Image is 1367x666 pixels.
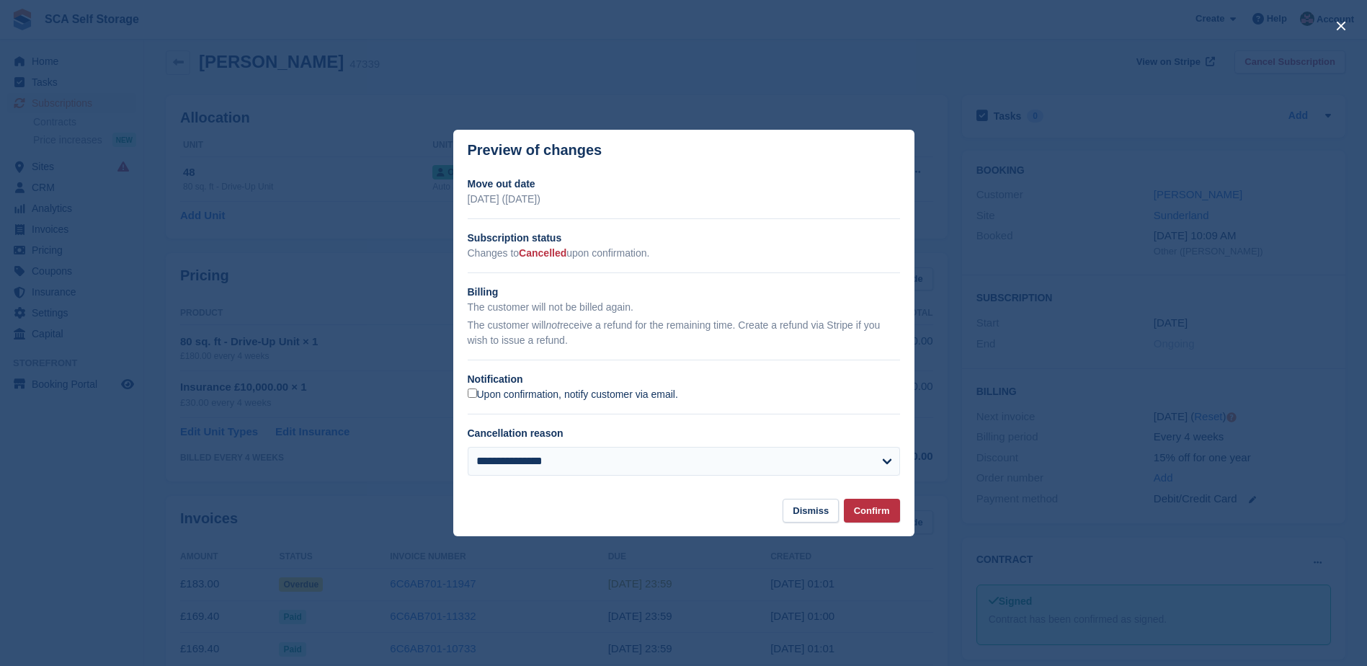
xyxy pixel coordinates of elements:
[468,177,900,192] h2: Move out date
[468,372,900,387] h2: Notification
[519,247,566,259] span: Cancelled
[844,499,900,523] button: Confirm
[783,499,839,523] button: Dismiss
[468,192,900,207] p: [DATE] ([DATE])
[468,318,900,348] p: The customer will receive a refund for the remaining time. Create a refund via Stripe if you wish...
[468,285,900,300] h2: Billing
[468,388,678,401] label: Upon confirmation, notify customer via email.
[468,246,900,261] p: Changes to upon confirmation.
[468,231,900,246] h2: Subscription status
[468,142,602,159] p: Preview of changes
[468,388,477,398] input: Upon confirmation, notify customer via email.
[468,300,900,315] p: The customer will not be billed again.
[1330,14,1353,37] button: close
[468,427,564,439] label: Cancellation reason
[546,319,559,331] em: not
